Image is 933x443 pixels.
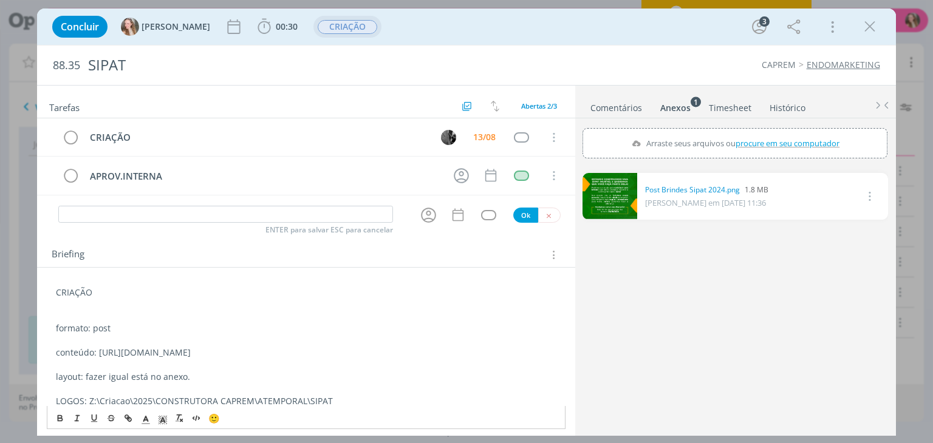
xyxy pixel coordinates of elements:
a: Post Brindes Sipat 2024.png [645,184,740,195]
span: Cor do Texto [137,411,154,425]
a: Histórico [769,96,806,114]
img: G [121,18,139,36]
div: 1.8 MB [645,184,768,195]
button: CRIAÇÃO [317,19,378,35]
span: [PERSON_NAME] em [DATE] 11:36 [645,197,766,208]
button: 00:30 [255,17,301,36]
a: ENDOMARKETING [807,59,880,70]
div: APROV.INTERNA [84,169,442,184]
span: Cor de Fundo [154,411,171,425]
span: ENTER para salvar ESC para cancelar [265,225,393,235]
span: Abertas 2/3 [521,101,557,110]
div: Anexos [660,102,691,114]
div: SIPAT [83,50,530,80]
span: [PERSON_NAME] [142,22,210,31]
img: arrow-down-up.svg [491,101,499,112]
button: 3 [750,17,769,36]
span: Briefing [52,247,84,263]
p: LOGOS: Z:\Criacao\2025\CONSTRUTORA CAPREM\ATEMPORAL\SIPAT [56,395,556,407]
div: dialog [37,8,895,436]
div: CRIAÇÃO [84,130,429,145]
sup: 1 [691,96,701,107]
p: formato: post [56,322,556,334]
a: Comentários [590,96,643,114]
div: 13/08 [473,133,496,141]
button: Concluir [52,16,108,38]
span: Concluir [61,22,99,32]
button: G[PERSON_NAME] [121,18,210,36]
label: Arraste seus arquivos ou [627,135,844,151]
button: P [440,128,458,146]
p: conteúdo: [URL][DOMAIN_NAME] [56,347,556,359]
p: CRIAÇÃO [56,286,556,299]
a: CAPREM [762,59,796,70]
a: Timesheet [708,96,752,114]
span: 88.35 [53,59,80,72]
span: procure em seu computador [736,138,840,149]
span: Tarefas [49,99,80,113]
span: 🙂 [208,412,220,424]
span: 00:30 [276,21,298,32]
p: layout: fazer igual está no anexo. [56,371,556,383]
img: P [441,130,456,145]
span: CRIAÇÃO [318,20,377,34]
div: 3 [759,16,770,27]
button: 🙂 [205,411,222,425]
button: Ok [513,208,538,223]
